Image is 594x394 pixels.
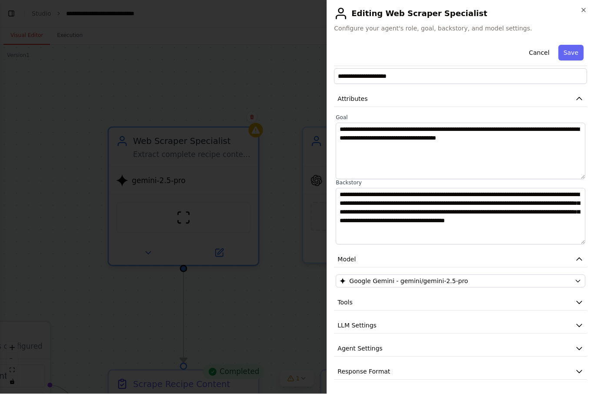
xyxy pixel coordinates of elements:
[337,95,367,104] span: Attributes
[334,24,587,33] span: Configure your agent's role, goal, backstory, and model settings.
[334,318,587,334] button: LLM Settings
[334,7,587,21] h2: Editing Web Scraper Specialist
[336,114,585,121] label: Goal
[336,180,585,187] label: Backstory
[349,277,468,286] span: Google Gemini - gemini/gemini-2.5-pro
[334,364,587,380] button: Response Format
[337,298,353,307] span: Tools
[337,344,382,353] span: Agent Settings
[337,255,356,264] span: Model
[334,295,587,311] button: Tools
[334,91,587,107] button: Attributes
[337,367,390,376] span: Response Format
[336,275,585,288] button: Google Gemini - gemini/gemini-2.5-pro
[334,341,587,357] button: Agent Settings
[524,45,554,61] button: Cancel
[558,45,584,61] button: Save
[337,321,377,330] span: LLM Settings
[334,252,587,268] button: Model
